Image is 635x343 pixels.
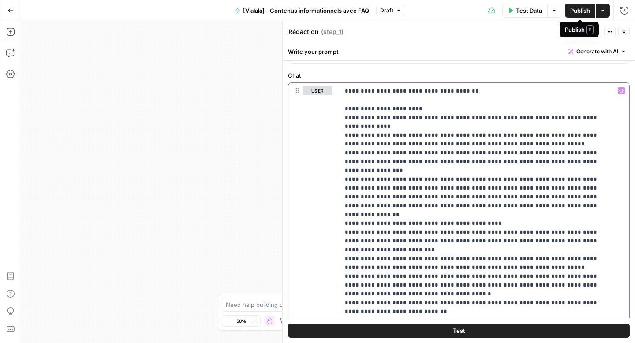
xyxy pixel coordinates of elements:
div: Publish [565,25,594,34]
span: [Vialala] - Contenus informationnels avec FAQ [243,6,369,15]
span: P [586,25,594,34]
span: ( step_1 ) [321,27,344,36]
span: Test [453,326,465,335]
button: Generate with AI [565,46,630,57]
div: Write your prompt [283,42,635,60]
button: Draft [376,5,405,16]
textarea: Rédaction [288,27,319,36]
label: Chat [288,71,630,80]
span: Publish [570,6,590,15]
button: Test Data [502,4,547,18]
button: Publish [565,4,595,18]
span: Draft [380,7,393,15]
button: [Vialala] - Contenus informationnels avec FAQ [230,4,374,18]
button: user [303,86,332,95]
span: Generate with AI [576,48,618,56]
span: 50% [236,317,246,324]
button: Test [288,324,630,338]
span: Test Data [516,6,542,15]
